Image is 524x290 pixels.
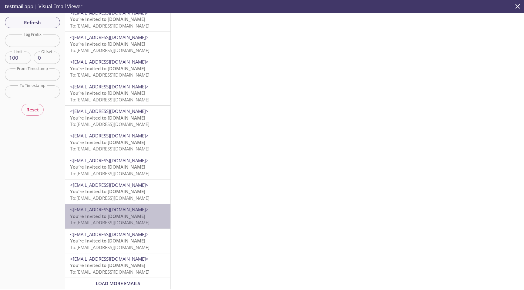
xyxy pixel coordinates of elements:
[65,130,170,154] div: <[EMAIL_ADDRESS][DOMAIN_NAME]>You’re Invited to [DOMAIN_NAME]To:[EMAIL_ADDRESS][DOMAIN_NAME]
[70,262,145,268] span: You’re Invited to [DOMAIN_NAME]
[70,72,149,78] span: To: [EMAIL_ADDRESS][DOMAIN_NAME]
[70,97,149,103] span: To: [EMAIL_ADDRESS][DOMAIN_NAME]
[70,206,149,213] span: <[EMAIL_ADDRESS][DOMAIN_NAME]>
[70,90,145,96] span: You’re Invited to [DOMAIN_NAME]
[10,18,55,26] span: Refresh
[65,56,170,81] div: <[EMAIL_ADDRESS][DOMAIN_NAME]>You’re Invited to [DOMAIN_NAME]To:[EMAIL_ADDRESS][DOMAIN_NAME]
[70,157,149,163] span: <[EMAIL_ADDRESS][DOMAIN_NAME]>
[65,32,170,56] div: <[EMAIL_ADDRESS][DOMAIN_NAME]>You’re Invited to [DOMAIN_NAME]To:[EMAIL_ADDRESS][DOMAIN_NAME]
[70,16,145,22] span: You’re Invited to [DOMAIN_NAME]
[65,7,170,31] div: <[EMAIL_ADDRESS][DOMAIN_NAME]>You’re Invited to [DOMAIN_NAME]To:[EMAIL_ADDRESS][DOMAIN_NAME]
[70,108,149,114] span: <[EMAIL_ADDRESS][DOMAIN_NAME]>
[70,65,145,71] span: You’re Invited to [DOMAIN_NAME]
[70,188,145,194] span: You’re Invited to [DOMAIN_NAME]
[70,10,149,16] span: <[EMAIL_ADDRESS][DOMAIN_NAME]>
[70,84,149,90] span: <[EMAIL_ADDRESS][DOMAIN_NAME]>
[70,213,145,219] span: You’re Invited to [DOMAIN_NAME]
[5,17,60,28] button: Refresh
[70,238,145,244] span: You’re Invited to [DOMAIN_NAME]
[65,253,170,278] div: <[EMAIL_ADDRESS][DOMAIN_NAME]>You’re Invited to [DOMAIN_NAME]To:[EMAIL_ADDRESS][DOMAIN_NAME]
[5,3,23,10] span: testmail
[65,106,170,130] div: <[EMAIL_ADDRESS][DOMAIN_NAME]>You’re Invited to [DOMAIN_NAME]To:[EMAIL_ADDRESS][DOMAIN_NAME]
[70,146,149,152] span: To: [EMAIL_ADDRESS][DOMAIN_NAME]
[70,47,149,53] span: To: [EMAIL_ADDRESS][DOMAIN_NAME]
[70,269,149,275] span: To: [EMAIL_ADDRESS][DOMAIN_NAME]
[70,244,149,250] span: To: [EMAIL_ADDRESS][DOMAIN_NAME]
[70,164,145,170] span: You’re Invited to [DOMAIN_NAME]
[65,155,170,179] div: <[EMAIL_ADDRESS][DOMAIN_NAME]>You’re Invited to [DOMAIN_NAME]To:[EMAIL_ADDRESS][DOMAIN_NAME]
[22,104,44,115] button: Reset
[70,34,149,40] span: <[EMAIL_ADDRESS][DOMAIN_NAME]>
[70,23,149,29] span: To: [EMAIL_ADDRESS][DOMAIN_NAME]
[70,121,149,127] span: To: [EMAIL_ADDRESS][DOMAIN_NAME]
[70,139,145,145] span: You’re Invited to [DOMAIN_NAME]
[70,133,149,139] span: <[EMAIL_ADDRESS][DOMAIN_NAME]>
[96,280,140,286] span: Load More Emails
[70,41,145,47] span: You’re Invited to [DOMAIN_NAME]
[70,182,149,188] span: <[EMAIL_ADDRESS][DOMAIN_NAME]>
[70,195,149,201] span: To: [EMAIL_ADDRESS][DOMAIN_NAME]
[65,81,170,105] div: <[EMAIL_ADDRESS][DOMAIN_NAME]>You’re Invited to [DOMAIN_NAME]To:[EMAIL_ADDRESS][DOMAIN_NAME]
[65,204,170,228] div: <[EMAIL_ADDRESS][DOMAIN_NAME]>You’re Invited to [DOMAIN_NAME]To:[EMAIL_ADDRESS][DOMAIN_NAME]
[26,106,39,114] span: Reset
[65,180,170,204] div: <[EMAIL_ADDRESS][DOMAIN_NAME]>You’re Invited to [DOMAIN_NAME]To:[EMAIL_ADDRESS][DOMAIN_NAME]
[70,115,145,121] span: You’re Invited to [DOMAIN_NAME]
[65,278,170,289] div: Load More Emails
[70,170,149,176] span: To: [EMAIL_ADDRESS][DOMAIN_NAME]
[70,59,149,65] span: <[EMAIL_ADDRESS][DOMAIN_NAME]>
[65,229,170,253] div: <[EMAIL_ADDRESS][DOMAIN_NAME]>You’re Invited to [DOMAIN_NAME]To:[EMAIL_ADDRESS][DOMAIN_NAME]
[70,256,149,262] span: <[EMAIL_ADDRESS][DOMAIN_NAME]>
[70,219,149,226] span: To: [EMAIL_ADDRESS][DOMAIN_NAME]
[70,231,149,237] span: <[EMAIL_ADDRESS][DOMAIN_NAME]>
